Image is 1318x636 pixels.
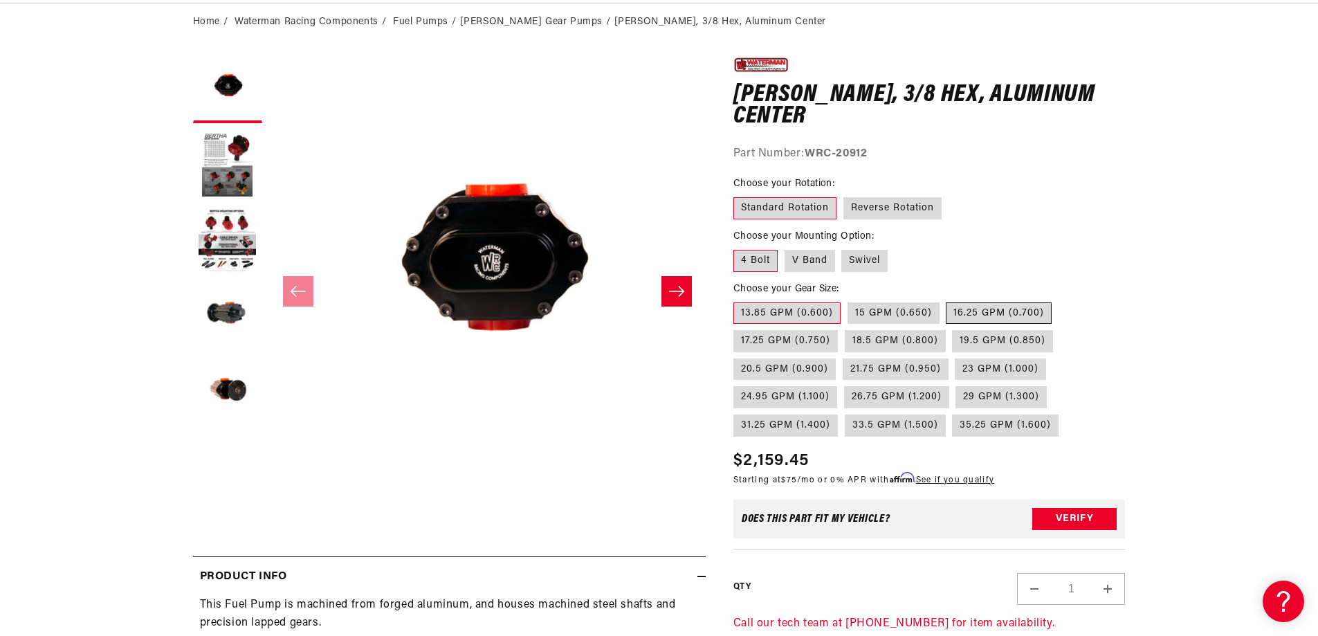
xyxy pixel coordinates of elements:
summary: Product Info [193,557,706,597]
label: 21.75 GPM (0.950) [843,358,949,381]
button: Load image 4 in gallery view [193,282,262,352]
legend: Choose your Gear Size: [733,282,841,296]
label: 31.25 GPM (1.400) [733,415,838,437]
legend: Choose your Rotation: [733,176,836,191]
button: Load image 2 in gallery view [193,130,262,199]
strong: WRC-20912 [805,148,867,159]
li: [PERSON_NAME] Gear Pumps [460,15,614,30]
label: QTY [733,581,751,593]
label: 16.25 GPM (0.700) [946,302,1052,325]
a: Call our tech team at [PHONE_NUMBER] for item availability. [733,618,1054,629]
label: 18.5 GPM (0.800) [845,330,946,352]
label: 29 GPM (1.300) [955,386,1047,408]
p: Starting at /mo or 0% APR with . [733,473,994,487]
label: V Band [785,250,835,272]
media-gallery: Gallery Viewer [193,54,706,528]
span: $75 [781,476,797,484]
button: Verify [1032,508,1117,530]
div: Part Number: [733,145,1126,163]
span: Affirm [890,473,914,483]
label: 13.85 GPM (0.600) [733,302,841,325]
label: 24.95 GPM (1.100) [733,386,837,408]
label: Swivel [841,250,888,272]
nav: breadcrumbs [193,15,1126,30]
div: Does This part fit My vehicle? [742,514,890,525]
label: 33.5 GPM (1.500) [845,415,946,437]
label: 4 Bolt [733,250,778,272]
a: See if you qualify - Learn more about Affirm Financing (opens in modal) [916,476,994,484]
label: 17.25 GPM (0.750) [733,330,838,352]
li: [PERSON_NAME], 3/8 Hex, Aluminum Center [614,15,826,30]
a: Waterman Racing Components [235,15,378,30]
label: 26.75 GPM (1.200) [844,386,949,408]
legend: Choose your Mounting Option: [733,229,875,244]
button: Load image 1 in gallery view [193,54,262,123]
label: Reverse Rotation [843,197,942,219]
label: 19.5 GPM (0.850) [952,330,1053,352]
label: 35.25 GPM (1.600) [952,415,1059,437]
h2: Product Info [200,568,287,586]
h1: [PERSON_NAME], 3/8 Hex, Aluminum Center [733,84,1126,128]
a: Fuel Pumps [393,15,448,30]
button: Slide right [661,276,692,307]
span: $2,159.45 [733,448,809,473]
button: Load image 5 in gallery view [193,358,262,428]
label: Standard Rotation [733,197,836,219]
label: 23 GPM (1.000) [955,358,1046,381]
button: Load image 3 in gallery view [193,206,262,275]
a: Home [193,15,220,30]
button: Slide left [283,276,313,307]
label: 15 GPM (0.650) [848,302,940,325]
label: 20.5 GPM (0.900) [733,358,836,381]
